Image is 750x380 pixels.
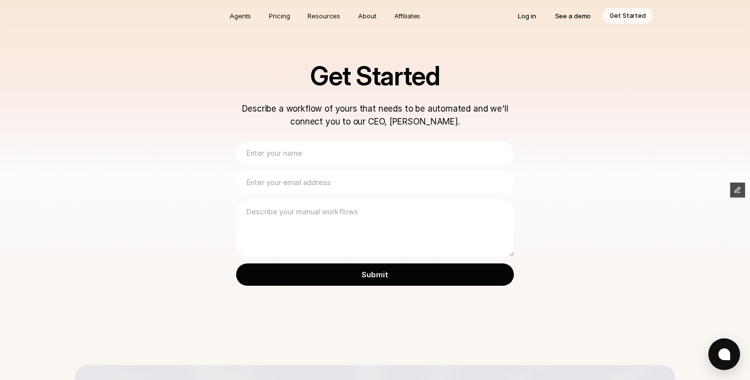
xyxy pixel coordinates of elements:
p: Describe a workflow of yours that needs to be automated and we'll connect you to our CEO, [PERSON... [236,102,514,128]
a: Resources [302,8,346,24]
a: Get Started [603,8,653,24]
button: Open chat window [708,338,740,370]
p: Pricing [269,11,290,21]
p: See a demo [555,11,591,21]
a: Log in [511,8,543,24]
p: Get Started [610,11,646,21]
button: Edit Framer Content [730,183,745,197]
a: See a demo [548,8,598,24]
p: Log in [518,11,536,21]
p: Agents [230,11,251,21]
a: Pricing [263,8,296,24]
p: About [358,11,376,21]
h1: Get Started [135,63,615,90]
a: About [352,8,382,24]
input: Enter your email address [236,171,514,193]
a: Agents [224,8,257,24]
input: Submit [236,263,514,286]
p: Resources [308,11,340,21]
a: Affiliates [388,8,427,24]
p: Affiliates [394,11,421,21]
input: Enter your name [236,142,514,164]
